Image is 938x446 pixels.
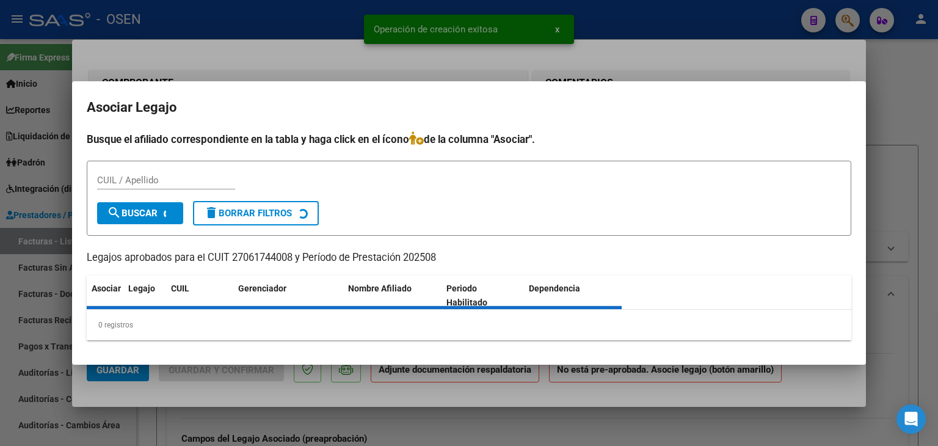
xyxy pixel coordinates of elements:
datatable-header-cell: Gerenciador [233,276,343,316]
datatable-header-cell: Nombre Afiliado [343,276,442,316]
datatable-header-cell: Periodo Habilitado [442,276,524,316]
span: Dependencia [529,283,580,293]
span: Borrar Filtros [204,208,292,219]
span: Gerenciador [238,283,286,293]
datatable-header-cell: Legajo [123,276,166,316]
div: Open Intercom Messenger [896,404,926,434]
datatable-header-cell: Asociar [87,276,123,316]
p: Legajos aprobados para el CUIT 27061744008 y Período de Prestación 202508 [87,250,851,266]
span: Asociar [92,283,121,293]
span: Nombre Afiliado [348,283,412,293]
button: Buscar [97,202,183,224]
span: Buscar [107,208,158,219]
h4: Busque el afiliado correspondiente en la tabla y haga click en el ícono de la columna "Asociar". [87,131,851,147]
button: Borrar Filtros [193,201,319,225]
span: CUIL [171,283,189,293]
span: Periodo Habilitado [446,283,487,307]
mat-icon: search [107,205,122,220]
div: 0 registros [87,310,851,340]
datatable-header-cell: Dependencia [524,276,622,316]
span: Legajo [128,283,155,293]
mat-icon: delete [204,205,219,220]
datatable-header-cell: CUIL [166,276,233,316]
h2: Asociar Legajo [87,96,851,119]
